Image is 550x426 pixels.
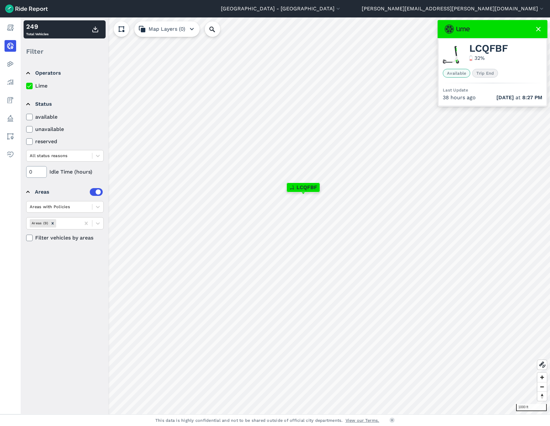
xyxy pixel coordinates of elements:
a: Report [5,22,16,34]
label: Filter vehicles by areas [26,234,104,242]
div: 249 [26,22,48,31]
a: Realtime [5,40,16,52]
img: Ride Report [5,5,48,13]
span: LCQFBF [469,45,508,52]
div: 38 hours ago [443,94,542,101]
div: Areas [35,188,103,196]
span: Last Update [443,88,468,92]
div: Filter [24,41,106,61]
a: Fees [5,94,16,106]
input: Search Location or Vehicles [205,21,231,37]
div: Total Vehicles [26,22,48,37]
button: Reset bearing to north [537,391,547,401]
summary: Areas [26,183,103,201]
span: at [496,94,542,101]
div: Idle Time (hours) [26,166,104,178]
div: Remove Areas (9) [49,219,56,227]
button: [GEOGRAPHIC_DATA] - [GEOGRAPHIC_DATA] [221,5,341,13]
span: LCQFBF [296,184,317,191]
span: Available [443,69,470,78]
a: Heatmaps [5,58,16,70]
button: Zoom in [537,373,547,382]
span: 8:27 PM [522,94,542,101]
div: 32 % [474,54,485,62]
button: [PERSON_NAME][EMAIL_ADDRESS][PERSON_NAME][DOMAIN_NAME] [362,5,545,13]
a: View our Terms. [346,417,379,423]
label: unavailable [26,125,104,133]
a: Health [5,149,16,160]
label: reserved [26,138,104,145]
label: Lime [26,82,104,90]
summary: Status [26,95,103,113]
button: Map Layers (0) [134,21,200,37]
img: Lime scooter [443,46,460,64]
a: Areas [5,131,16,142]
img: Lime [445,25,470,34]
div: Areas (9) [30,219,49,227]
span: [DATE] [496,94,514,101]
button: Zoom out [537,382,547,391]
a: Policy [5,112,16,124]
canvas: Map [21,17,550,414]
a: Analyze [5,76,16,88]
label: available [26,113,104,121]
summary: Operators [26,64,103,82]
span: Trip End [472,69,498,78]
div: 1000 ft [516,404,547,411]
